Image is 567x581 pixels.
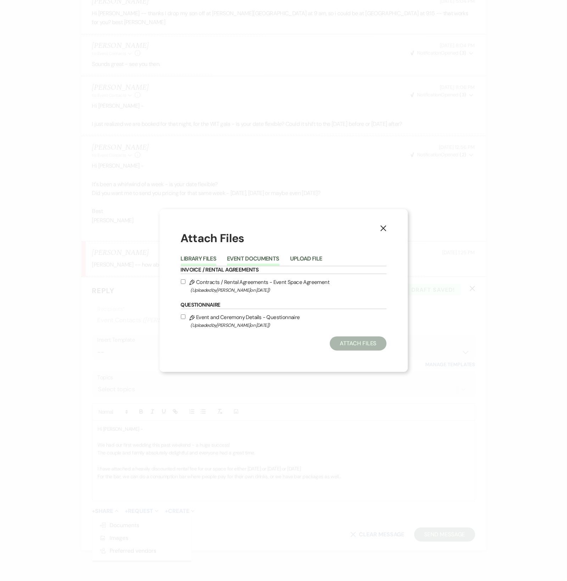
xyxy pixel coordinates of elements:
[181,313,387,329] label: Event and Ceremony Details - Questionnaire
[191,286,387,294] span: (Uploaded by [PERSON_NAME] on [DATE] )
[181,266,387,274] h6: Invoice / Rental Agreements
[191,321,387,329] span: (Uploaded by [PERSON_NAME] on [DATE] )
[181,278,387,294] label: Contracts / Rental Agreements - Event Space Agreement
[181,279,185,284] input: Contracts / Rental Agreements - Event Space Agreement(Uploaded by[PERSON_NAME]on [DATE])
[330,336,386,351] button: Attach Files
[227,256,279,266] button: Event Documents
[181,230,387,246] h1: Attach Files
[181,314,185,319] input: Event and Ceremony Details - Questionnaire(Uploaded by[PERSON_NAME]on [DATE])
[181,256,217,266] button: Library Files
[181,301,387,309] h6: Questionnaire
[290,256,322,266] button: Upload File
